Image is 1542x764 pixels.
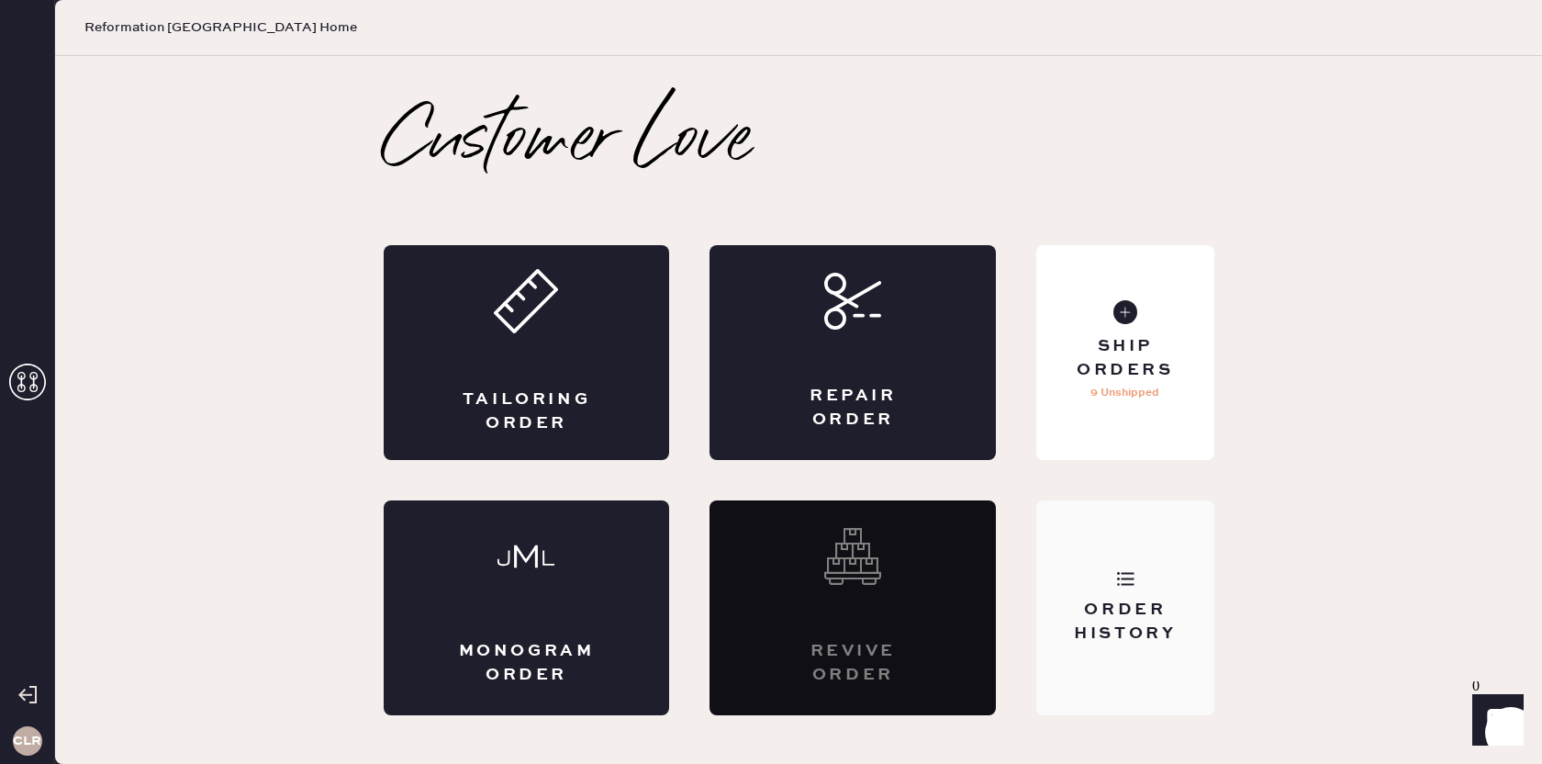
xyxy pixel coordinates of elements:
[1051,599,1199,645] div: Order History
[1090,382,1159,404] p: 9 Unshipped
[384,106,752,179] h2: Customer Love
[710,500,996,715] div: Interested? Contact us at care@hemster.co
[84,18,357,37] span: Reformation [GEOGRAPHIC_DATA] Home
[457,388,597,434] div: Tailoring Order
[457,640,597,686] div: Monogram Order
[13,735,41,747] h3: CLR
[783,385,922,431] div: Repair Order
[1051,335,1199,381] div: Ship Orders
[783,640,922,686] div: Revive order
[1455,681,1534,760] iframe: Front Chat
